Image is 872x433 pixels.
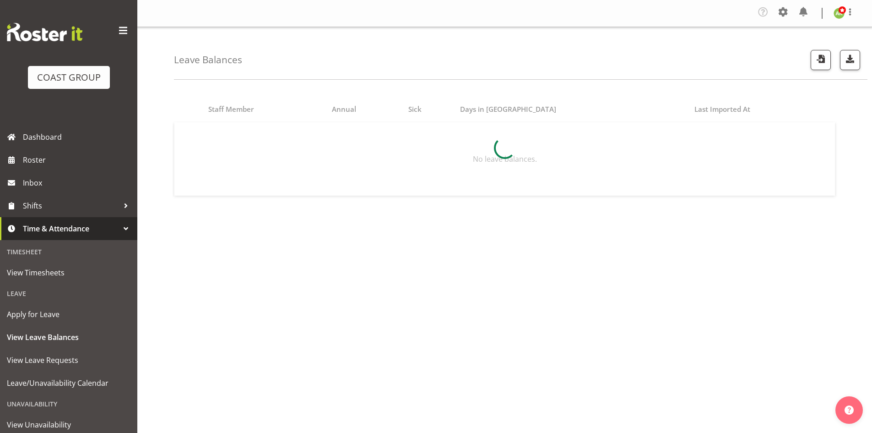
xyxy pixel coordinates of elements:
span: View Leave Balances [7,330,130,344]
h4: Leave Balances [174,55,242,65]
span: View Timesheets [7,266,130,280]
span: Leave/Unavailability Calendar [7,376,130,390]
a: View Leave Requests [2,349,135,372]
span: Shifts [23,199,119,213]
span: Time & Attendance [23,222,119,236]
span: Apply for Leave [7,307,130,321]
div: Unavailability [2,395,135,413]
span: Roster [23,153,133,167]
a: Leave/Unavailability Calendar [2,372,135,395]
div: Timesheet [2,242,135,261]
div: COAST GROUP [37,71,101,84]
div: Leave [2,284,135,303]
span: View Leave Requests [7,353,130,367]
img: angela-kerrigan9606.jpg [834,8,845,19]
span: Dashboard [23,130,133,144]
span: Inbox [23,176,133,190]
img: Rosterit website logo [7,23,82,41]
button: Download Leave Balances [840,50,860,70]
button: Import Leave Balances [811,50,831,70]
a: View Timesheets [2,261,135,284]
img: help-xxl-2.png [845,406,854,415]
a: View Leave Balances [2,326,135,349]
span: View Unavailability [7,418,130,432]
a: Apply for Leave [2,303,135,326]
